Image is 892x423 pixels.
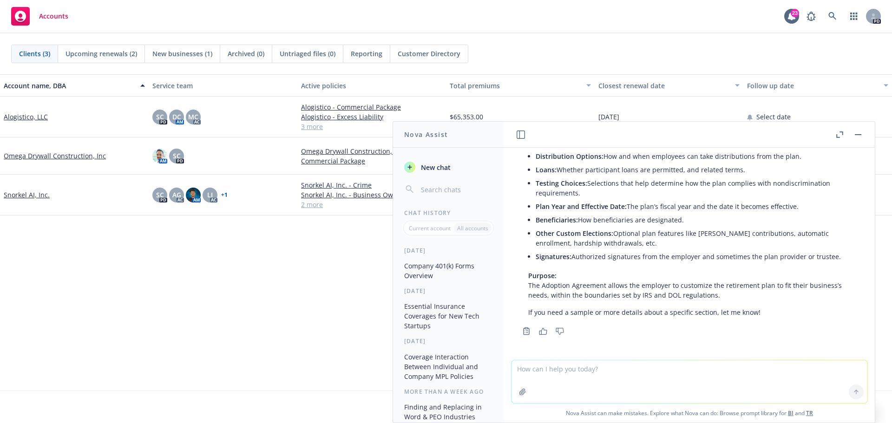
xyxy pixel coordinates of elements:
[4,81,135,91] div: Account name, DBA
[536,227,851,250] li: Optional plan features like [PERSON_NAME] contributions, automatic enrollment, hardship withdrawa...
[152,49,212,59] span: New businesses (1)
[301,146,442,166] a: Omega Drywall Construction, Inc - Commercial Package
[528,271,557,280] span: Purpose:
[419,163,451,172] span: New chat
[393,247,504,254] div: [DATE]
[400,299,497,333] button: Essential Insurance Coverages for New Tech Startups
[409,224,451,232] p: Current account
[450,81,581,91] div: Total premiums
[536,150,851,163] li: How and when employees can take distributions from the plan.
[536,165,557,174] span: Loans:
[393,388,504,396] div: More than a week ago
[400,258,497,283] button: Company 401(k) Forms Overview
[400,159,497,176] button: New chat
[400,349,497,384] button: Coverage Interaction Between Individual and Company MPL Policies
[508,403,871,423] span: Nova Assist can make mistakes. Explore what Nova can do: Browse prompt library for and
[536,152,603,161] span: Distribution Options:
[207,190,213,200] span: LI
[66,49,137,59] span: Upcoming renewals (2)
[536,215,578,224] span: Beneficiaries:
[301,102,442,112] a: Alogistico - Commercial Package
[188,112,198,122] span: MC
[791,9,799,17] div: 23
[450,112,483,122] span: $65,353.00
[4,112,48,122] a: Alogistico, LLC
[552,325,567,338] button: Thumbs down
[536,200,851,213] li: The plan’s fiscal year and the date it becomes effective.
[301,122,442,131] a: 3 more
[536,163,851,176] li: Whether participant loans are permitted, and related terms.
[398,49,460,59] span: Customer Directory
[172,112,181,122] span: DC
[301,81,442,91] div: Active policies
[156,190,164,200] span: SC
[528,271,851,300] p: The Adoption Agreement allows the employer to customize the retirement plan to fit their business...
[297,74,446,97] button: Active policies
[756,112,791,122] span: Select date
[301,190,442,200] a: Snorkel AI, Inc. - Business Owners
[172,190,181,200] span: AG
[301,180,442,190] a: Snorkel AI, Inc. - Crime
[598,112,619,122] span: [DATE]
[404,130,448,139] h1: Nova Assist
[19,49,50,59] span: Clients (3)
[186,188,201,202] img: photo
[351,49,382,59] span: Reporting
[823,7,842,26] a: Search
[845,7,863,26] a: Switch app
[536,229,613,238] span: Other Custom Elections:
[528,307,851,317] p: If you need a sample or more details about a specific section, let me know!
[393,209,504,217] div: Chat History
[301,112,442,122] a: Alogistico - Excess Liability
[806,409,813,417] a: TR
[446,74,595,97] button: Total premiums
[788,409,794,417] a: BI
[595,74,743,97] button: Closest renewal date
[393,337,504,345] div: [DATE]
[598,81,729,91] div: Closest renewal date
[173,151,181,161] span: SC
[536,176,851,200] li: Selections that help determine how the plan complies with nondiscrimination requirements.
[228,49,264,59] span: Archived (0)
[457,224,488,232] p: All accounts
[7,3,72,29] a: Accounts
[152,81,294,91] div: Service team
[221,192,228,198] a: + 1
[522,327,531,335] svg: Copy to clipboard
[419,183,493,196] input: Search chats
[149,74,297,97] button: Service team
[280,49,335,59] span: Untriaged files (0)
[536,250,851,263] li: Authorized signatures from the employer and sometimes the plan provider or trustee.
[802,7,820,26] a: Report a Bug
[156,112,164,122] span: SC
[4,151,106,161] a: Omega Drywall Construction, Inc
[743,74,892,97] button: Follow up date
[152,149,167,163] img: photo
[536,202,627,211] span: Plan Year and Effective Date:
[301,200,442,209] a: 2 more
[4,190,50,200] a: Snorkel AI, Inc.
[393,287,504,295] div: [DATE]
[747,81,878,91] div: Follow up date
[536,179,587,188] span: Testing Choices:
[536,213,851,227] li: How beneficiaries are designated.
[536,252,571,261] span: Signatures:
[39,13,68,20] span: Accounts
